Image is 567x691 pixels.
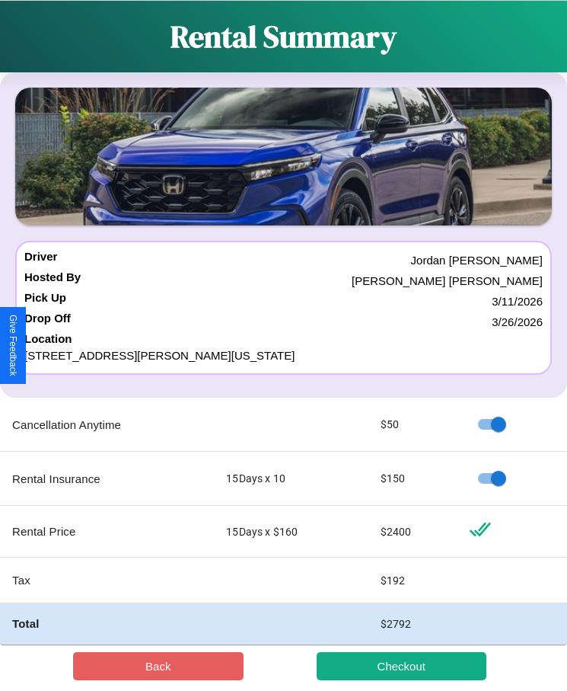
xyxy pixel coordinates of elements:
[24,312,71,332] h4: Drop Off
[12,570,202,590] p: Tax
[368,452,457,506] td: $ 150
[73,652,244,680] button: Back
[352,270,543,291] p: [PERSON_NAME] [PERSON_NAME]
[24,291,66,312] h4: Pick Up
[24,270,81,291] h4: Hosted By
[368,506,457,558] td: $ 2400
[8,315,18,376] div: Give Feedback
[492,312,543,332] p: 3 / 26 / 2026
[24,250,57,270] h4: Driver
[368,398,457,452] td: $ 50
[24,332,543,345] h4: Location
[368,603,457,645] td: $ 2792
[317,652,487,680] button: Checkout
[24,345,543,366] p: [STREET_ADDRESS][PERSON_NAME][US_STATE]
[411,250,543,270] p: Jordan [PERSON_NAME]
[12,414,202,435] p: Cancellation Anytime
[12,616,202,632] h4: Total
[170,16,397,57] h1: Rental Summary
[12,521,202,542] p: Rental Price
[368,558,457,603] td: $ 192
[12,469,202,489] p: Rental Insurance
[214,506,368,558] td: 15 Days x $ 160
[214,452,368,506] td: 15 Days x 10
[492,291,543,312] p: 3 / 11 / 2026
